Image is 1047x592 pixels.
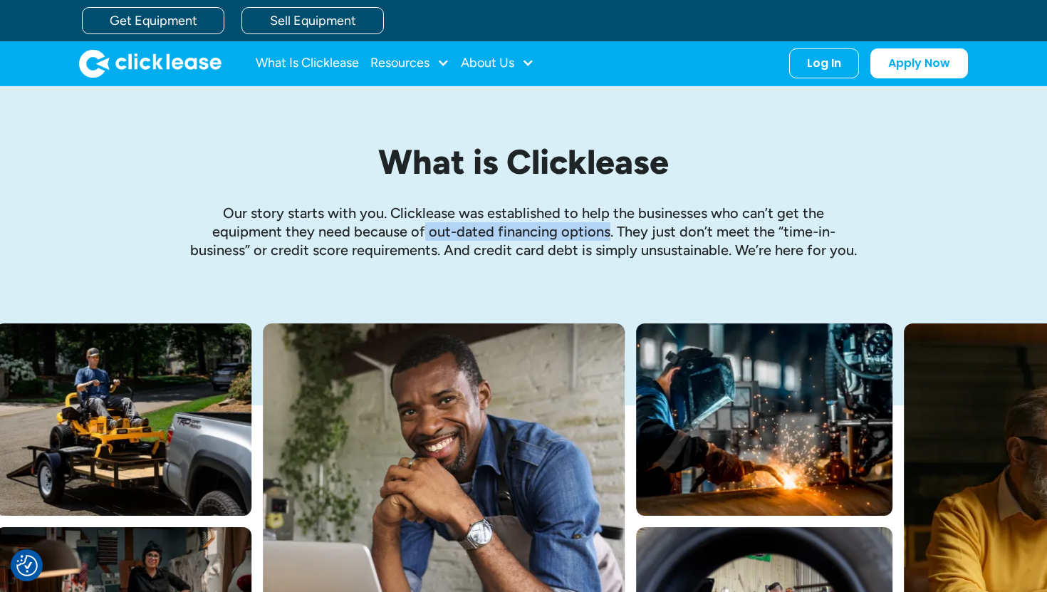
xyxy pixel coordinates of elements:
[807,56,841,71] div: Log In
[256,49,359,78] a: What Is Clicklease
[79,49,222,78] a: home
[16,555,38,576] img: Revisit consent button
[82,7,224,34] a: Get Equipment
[241,7,384,34] a: Sell Equipment
[16,555,38,576] button: Consent Preferences
[189,204,858,259] p: Our story starts with you. Clicklease was established to help the businesses who can’t get the eq...
[636,323,892,516] img: A welder in a large mask working on a large pipe
[189,143,858,181] h1: What is Clicklease
[79,49,222,78] img: Clicklease logo
[870,48,968,78] a: Apply Now
[461,49,534,78] div: About Us
[370,49,449,78] div: Resources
